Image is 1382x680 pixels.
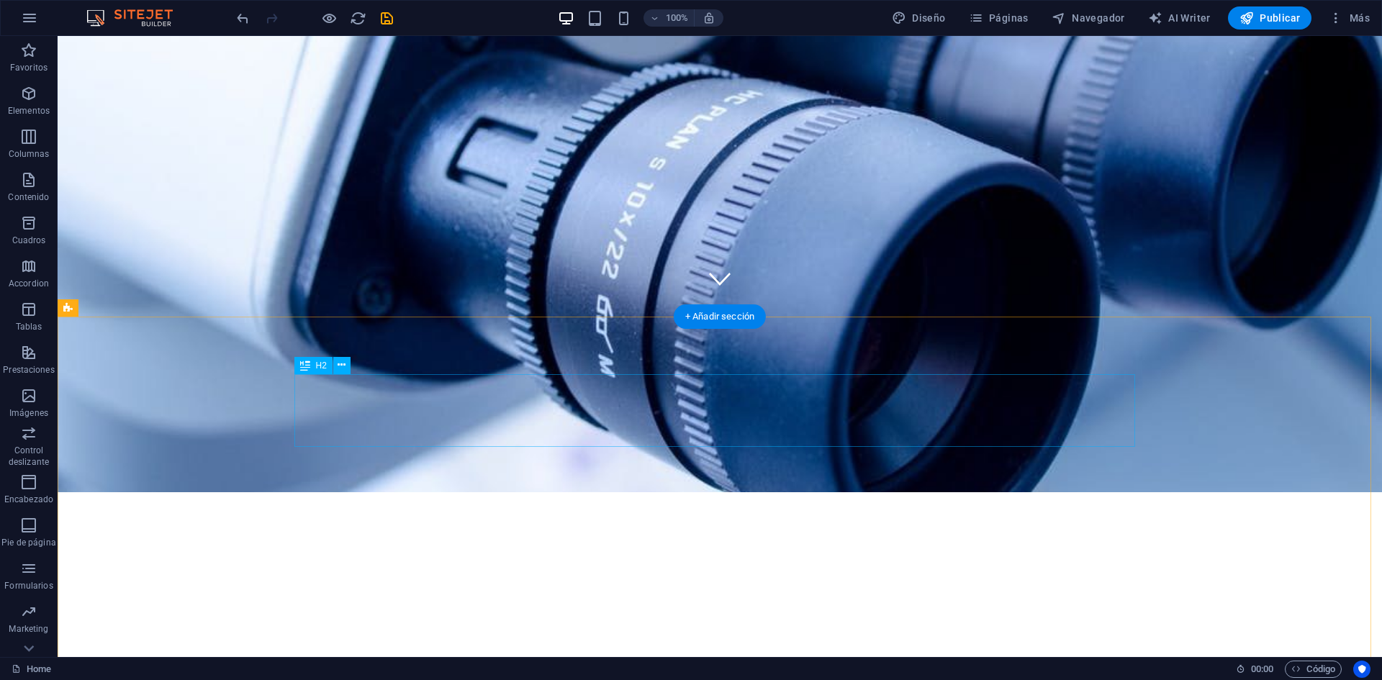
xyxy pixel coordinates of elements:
[8,105,50,117] p: Elementos
[379,10,395,27] i: Guardar (Ctrl+S)
[12,661,51,678] a: Haz clic para cancelar la selección y doble clic para abrir páginas
[316,361,327,370] span: H2
[10,62,48,73] p: Favoritos
[703,12,715,24] i: Al redimensionar, ajustar el nivel de zoom automáticamente para ajustarse al dispositivo elegido.
[1261,663,1263,674] span: :
[1329,11,1370,25] span: Más
[9,407,48,419] p: Imágenes
[1239,11,1301,25] span: Publicar
[350,10,366,27] i: Volver a cargar página
[1291,661,1335,678] span: Código
[9,148,50,160] p: Columnas
[674,304,766,329] div: + Añadir sección
[1,537,55,548] p: Pie de página
[12,235,46,246] p: Cuadros
[234,9,251,27] button: undo
[1353,661,1370,678] button: Usercentrics
[378,9,395,27] button: save
[235,10,251,27] i: Deshacer: Cambiar elementos de menú (Ctrl+Z)
[320,9,338,27] button: Haz clic para salir del modo de previsualización y seguir editando
[4,580,53,591] p: Formularios
[643,9,695,27] button: 100%
[1228,6,1312,30] button: Publicar
[9,278,49,289] p: Accordion
[665,9,688,27] h6: 100%
[969,11,1029,25] span: Páginas
[349,9,366,27] button: reload
[963,6,1034,30] button: Páginas
[892,11,946,25] span: Diseño
[1323,6,1376,30] button: Más
[9,623,48,635] p: Marketing
[4,494,53,505] p: Encabezado
[1046,6,1131,30] button: Navegador
[886,6,952,30] button: Diseño
[1251,661,1273,678] span: 00 00
[1052,11,1125,25] span: Navegador
[1148,11,1211,25] span: AI Writer
[83,9,191,27] img: Editor Logo
[16,321,42,332] p: Tablas
[3,364,54,376] p: Prestaciones
[8,191,49,203] p: Contenido
[1236,661,1274,678] h6: Tiempo de la sesión
[1285,661,1342,678] button: Código
[1142,6,1216,30] button: AI Writer
[886,6,952,30] div: Diseño (Ctrl+Alt+Y)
